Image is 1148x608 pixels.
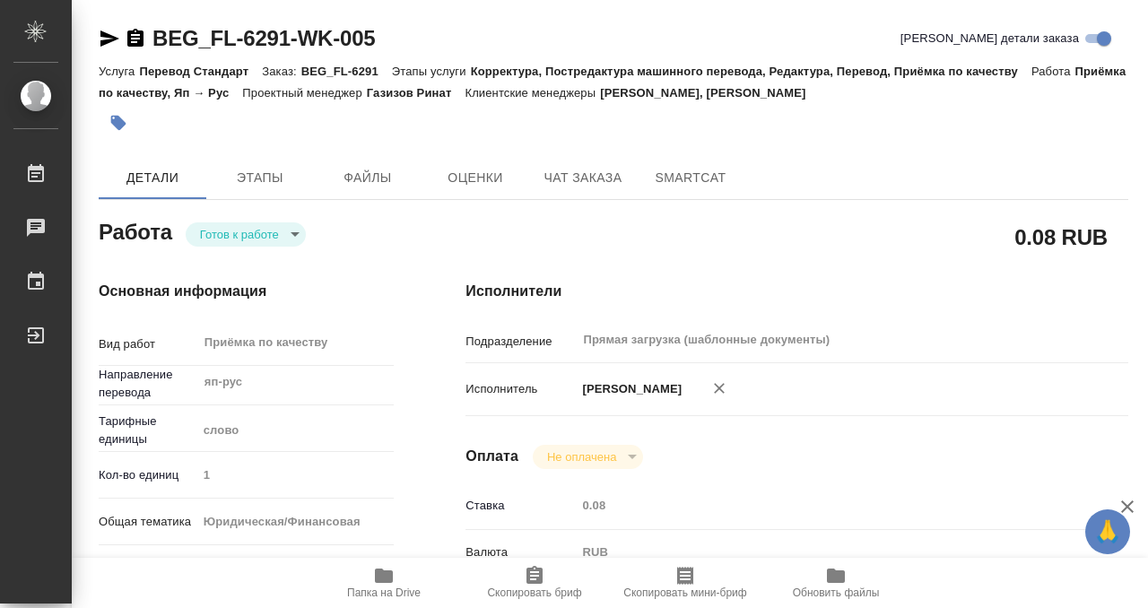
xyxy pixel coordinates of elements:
div: Готов к работе [533,445,643,469]
p: Валюта [465,543,576,561]
p: Корректура, Постредактура машинного перевода, Редактура, Перевод, Приёмка по качеству [471,65,1031,78]
button: Скопировать мини-бриф [610,558,761,608]
span: Детали [109,167,196,189]
button: Готов к работе [195,227,284,242]
div: Готов к работе [186,222,306,247]
p: Исполнитель [465,380,576,398]
p: [PERSON_NAME], [PERSON_NAME] [600,86,819,100]
span: Файлы [325,167,411,189]
span: Скопировать мини-бриф [623,586,746,599]
p: Направление перевода [99,366,197,402]
p: [PERSON_NAME] [576,380,682,398]
div: слово [197,415,395,446]
input: Пустое поле [197,462,395,488]
p: BEG_FL-6291 [301,65,392,78]
h2: 0.08 RUB [1014,221,1108,252]
span: Скопировать бриф [487,586,581,599]
p: Подразделение [465,333,576,351]
span: Чат заказа [540,167,626,189]
span: Папка на Drive [347,586,421,599]
button: Обновить файлы [761,558,911,608]
span: 🙏 [1092,513,1123,551]
button: Не оплачена [542,449,622,465]
p: Вид работ [99,335,197,353]
div: Личные документы [197,553,395,584]
p: Ставка [465,497,576,515]
h4: Основная информация [99,281,394,302]
p: Проектный менеджер [242,86,366,100]
div: RUB [576,537,1073,568]
div: Юридическая/Финансовая [197,507,395,537]
button: Добавить тэг [99,103,138,143]
button: Папка на Drive [309,558,459,608]
span: SmartCat [648,167,734,189]
a: BEG_FL-6291-WK-005 [152,26,375,50]
span: [PERSON_NAME] детали заказа [900,30,1079,48]
button: Скопировать ссылку для ЯМессенджера [99,28,120,49]
p: Газизов Ринат [367,86,465,100]
button: Скопировать ссылку [125,28,146,49]
span: Этапы [217,167,303,189]
p: Работа [1031,65,1075,78]
p: Тарифные единицы [99,413,197,448]
p: Кол-во единиц [99,466,197,484]
p: Общая тематика [99,513,197,531]
h4: Оплата [465,446,518,467]
p: Заказ: [262,65,300,78]
p: Перевод Стандарт [139,65,262,78]
button: 🙏 [1085,509,1130,554]
button: Скопировать бриф [459,558,610,608]
input: Пустое поле [576,492,1073,518]
h4: Исполнители [465,281,1128,302]
p: Этапы услуги [392,65,471,78]
span: Обновить файлы [793,586,880,599]
h2: Работа [99,214,172,247]
p: Услуга [99,65,139,78]
span: Оценки [432,167,518,189]
button: Удалить исполнителя [700,369,739,408]
p: Клиентские менеджеры [465,86,600,100]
